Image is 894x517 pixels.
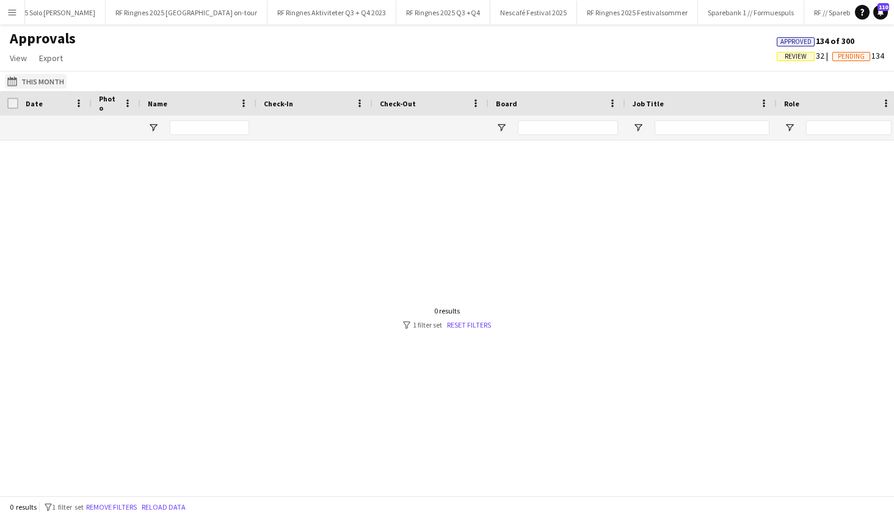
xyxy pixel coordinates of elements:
[496,122,507,133] button: Open Filter Menu
[777,35,854,46] span: 134 of 300
[84,501,139,514] button: Remove filters
[518,120,618,135] input: Board Filter Input
[148,99,167,108] span: Name
[878,3,889,11] span: 110
[403,320,491,329] div: 1 filter set
[447,320,491,329] a: Reset filters
[832,50,884,61] span: 134
[633,99,664,108] span: Job Title
[785,53,807,61] span: Review
[698,1,804,24] button: Sparebank 1 // Formuespuls
[780,38,812,46] span: Approved
[34,50,68,66] a: Export
[39,53,63,64] span: Export
[380,99,416,108] span: Check-Out
[267,1,396,24] button: RF Ringnes Aktiviteter Q3 + Q4 2023
[7,98,18,109] input: Column with Header Selection
[777,50,832,61] span: 32
[52,502,84,512] span: 1 filter set
[5,50,32,66] a: View
[403,306,491,315] div: 0 results
[396,1,490,24] button: RF Ringnes 2025 Q3 +Q4
[264,99,293,108] span: Check-In
[655,120,769,135] input: Job Title Filter Input
[26,99,43,108] span: Date
[784,99,799,108] span: Role
[873,5,888,20] a: 110
[633,122,644,133] button: Open Filter Menu
[838,53,865,61] span: Pending
[148,122,159,133] button: Open Filter Menu
[170,120,249,135] input: Name Filter Input
[99,94,118,112] span: Photo
[5,74,67,89] button: This Month
[490,1,577,24] button: Nescafé Festival 2025
[496,99,517,108] span: Board
[139,501,188,514] button: Reload data
[577,1,698,24] button: RF Ringnes 2025 Festivalsommer
[784,122,795,133] button: Open Filter Menu
[806,120,892,135] input: Role Filter Input
[106,1,267,24] button: RF Ringnes 2025 [GEOGRAPHIC_DATA] on-tour
[10,53,27,64] span: View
